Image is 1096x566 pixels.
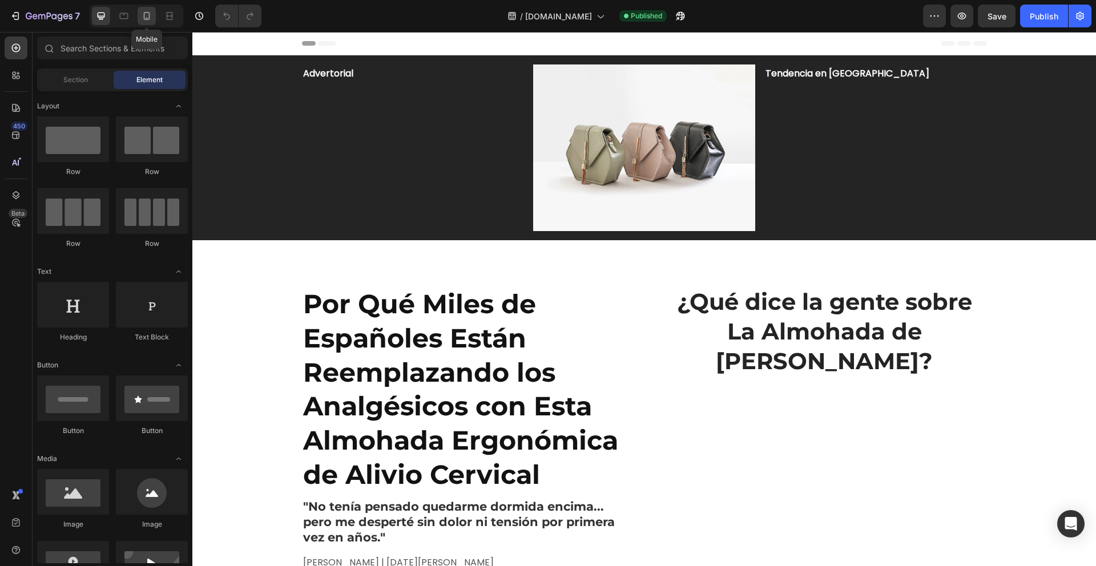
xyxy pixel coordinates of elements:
img: image_demo.jpg [341,33,563,199]
span: Section [63,75,88,85]
span: Toggle open [170,356,188,374]
span: Button [37,360,58,370]
div: Open Intercom Messenger [1057,510,1085,537]
span: [DOMAIN_NAME] [525,10,592,22]
span: Layout [37,101,59,111]
div: Heading [37,332,109,342]
iframe: Design area [192,32,1096,566]
button: 7 [5,5,85,27]
p: [PERSON_NAME] | [DATE][PERSON_NAME] [111,523,433,539]
div: Image [116,519,188,529]
div: Beta [9,209,27,218]
input: Search Sections & Elements [37,37,188,59]
div: Button [116,426,188,436]
h2: "No tenía pensado quedarme dormida encima... pero me desperté sin dolor ni tensión por primera ve... [110,466,434,515]
div: Publish [1030,10,1058,22]
h2: Por Qué Miles de Españoles Están Reemplazando los Analgésicos con Esta Almohada Ergonómica de Ali... [110,254,434,461]
span: Published [631,11,662,21]
div: 450 [11,122,27,131]
div: Row [116,167,188,177]
div: Image [37,519,109,529]
div: Text Block [116,332,188,342]
button: Publish [1020,5,1068,27]
span: Toggle open [170,450,188,468]
div: Undo/Redo [215,5,261,27]
span: Media [37,454,57,464]
strong: Tendencia en [GEOGRAPHIC_DATA] [573,35,737,48]
h2: ¿Qué dice la gente sobre La Almohada de [PERSON_NAME]? [470,254,795,345]
div: Row [116,238,188,249]
span: Text [37,266,51,277]
div: Row [37,167,109,177]
span: Toggle open [170,262,188,281]
div: Row [37,238,109,249]
div: Button [37,426,109,436]
span: Toggle open [170,97,188,115]
p: 7 [75,9,80,23]
span: Save [988,11,1006,21]
span: Element [136,75,163,85]
button: Save [978,5,1016,27]
span: / [520,10,523,22]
